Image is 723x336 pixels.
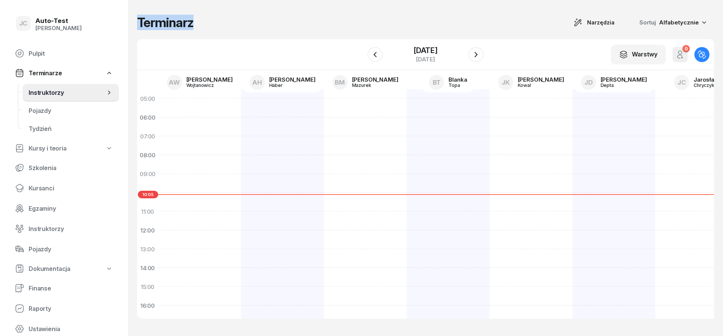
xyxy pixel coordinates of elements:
div: 12:00 [137,221,158,240]
span: Pulpit [29,50,113,57]
span: Instruktorzy [29,89,105,96]
a: Tydzień [23,120,119,138]
button: Sortuj Alfabetycznie [630,16,714,29]
div: 14:00 [137,258,158,277]
span: BT [433,79,441,86]
div: 16:00 [137,296,158,315]
span: Instruktorzy [29,225,113,233]
div: Kowal [518,83,554,88]
div: Topa [448,83,467,88]
div: Warstwy [619,50,657,59]
span: Raporty [29,305,113,312]
div: Mazurek [352,83,388,88]
span: Alfabetycznie [659,19,699,26]
span: Egzaminy [29,205,113,212]
span: Narzędzia [587,18,615,27]
a: Kursy i teoria [9,140,119,157]
span: JD [584,79,593,86]
div: Depta [601,83,637,88]
div: 09:00 [137,164,158,183]
div: 07:00 [137,127,158,146]
span: Terminarze [29,70,62,77]
a: BM[PERSON_NAME]Mazurek [326,73,404,92]
a: Kursanci [9,179,119,197]
span: Ustawienia [29,325,113,333]
a: AH[PERSON_NAME]Haber [244,73,322,92]
span: Kursy i teoria [29,145,67,152]
button: Narzędzia [567,15,621,30]
div: Jarosław [694,77,719,82]
div: Auto-Test [35,18,82,24]
span: Sortuj [639,19,657,26]
div: [PERSON_NAME] [518,77,564,82]
span: BM [335,79,345,86]
span: JC [19,20,28,27]
a: JK[PERSON_NAME]Kowal [492,73,570,92]
div: 10:00 [137,183,158,202]
a: Terminarze [9,65,119,81]
div: [PERSON_NAME] [186,77,233,82]
div: [DATE] [413,47,438,54]
span: 10:05 [138,191,158,198]
h1: Terminarz [137,16,194,29]
a: Pojazdy [9,240,119,258]
div: 17:00 [137,315,158,334]
span: Finanse [29,285,113,292]
a: Egzaminy [9,199,119,217]
a: Szkolenia [9,159,119,177]
div: [PERSON_NAME] [269,77,316,82]
span: Pojazdy [29,107,113,114]
div: Chryczyk [694,83,719,88]
div: 0 [682,45,689,52]
span: JC [677,79,686,86]
div: 05:00 [137,89,158,108]
a: JD[PERSON_NAME]Depta [575,73,653,92]
div: [PERSON_NAME] [35,25,82,32]
a: Pulpit [9,44,119,62]
div: 06:00 [137,108,158,127]
div: 15:00 [137,277,158,296]
a: Raporty [9,300,119,318]
div: [PERSON_NAME] [352,77,398,82]
div: Blanka [448,77,467,82]
div: [DATE] [413,56,438,62]
span: AH [252,79,262,86]
button: 0 [673,47,688,62]
a: Pojazdy [23,102,119,120]
a: AW[PERSON_NAME]Wojtanowicz [161,73,239,92]
a: Finanse [9,279,119,297]
a: Instruktorzy [9,220,119,238]
div: 08:00 [137,146,158,164]
a: BTBlankaTopa [423,73,473,92]
button: Warstwy [611,45,666,64]
div: 13:00 [137,240,158,258]
span: Pojazdy [29,246,113,253]
span: Kursanci [29,185,113,192]
span: Dokumentacja [29,265,70,272]
div: Haber [269,83,305,88]
div: [PERSON_NAME] [601,77,647,82]
div: Wojtanowicz [186,83,223,88]
span: Szkolenia [29,164,113,172]
div: 11:00 [137,202,158,221]
a: Dokumentacja [9,260,119,277]
span: JK [502,79,510,86]
a: Instruktorzy [23,84,119,102]
span: AW [169,79,180,86]
span: Tydzień [29,125,113,132]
